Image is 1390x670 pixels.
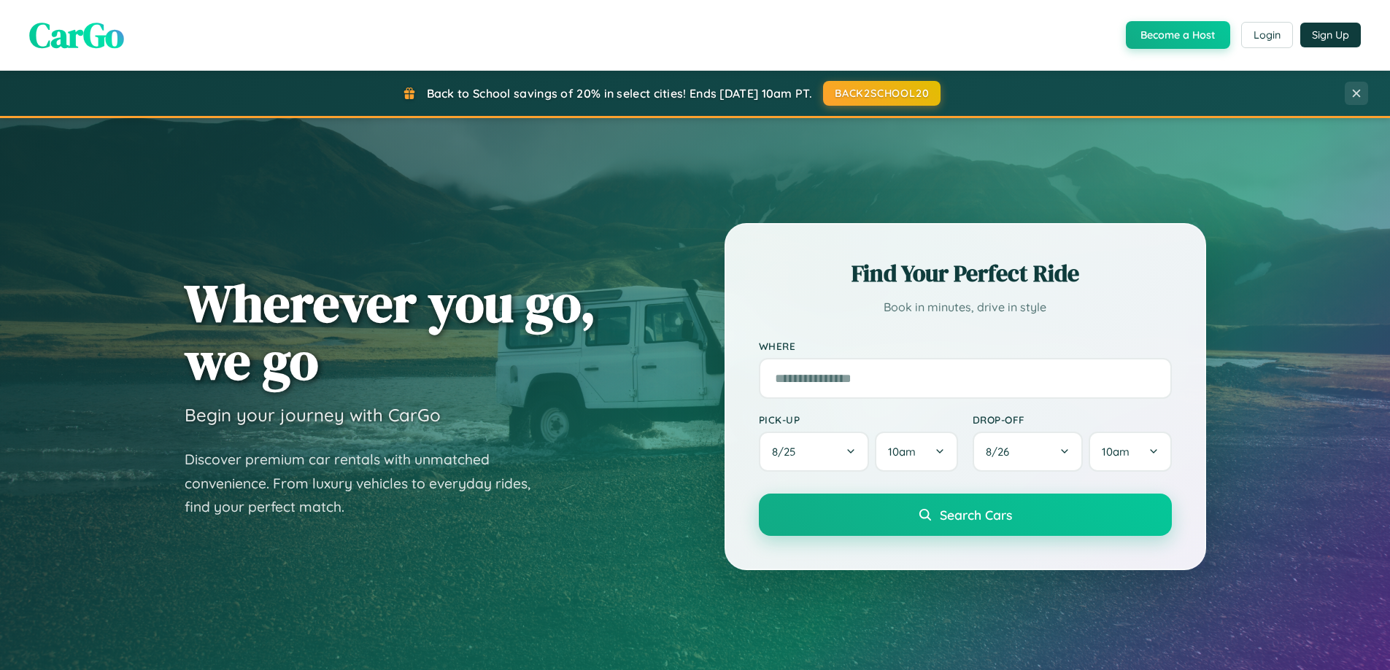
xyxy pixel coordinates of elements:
button: BACK2SCHOOL20 [823,81,941,106]
span: Back to School savings of 20% in select cities! Ends [DATE] 10am PT. [427,86,812,101]
span: 8 / 25 [772,445,803,459]
span: 10am [1102,445,1130,459]
label: Pick-up [759,413,958,426]
button: 10am [1089,432,1171,472]
span: 8 / 26 [986,445,1016,459]
span: Search Cars [940,507,1012,523]
span: CarGo [29,11,124,59]
label: Where [759,340,1172,352]
button: Login [1241,22,1293,48]
p: Discover premium car rentals with unmatched convenience. From luxury vehicles to everyday rides, ... [185,448,549,519]
h2: Find Your Perfect Ride [759,257,1172,289]
label: Drop-off [973,413,1172,426]
span: 10am [888,445,916,459]
button: Sign Up [1300,23,1361,47]
button: Become a Host [1126,21,1230,49]
h1: Wherever you go, we go [185,274,596,389]
button: 10am [875,432,957,472]
button: Search Cars [759,494,1172,536]
p: Book in minutes, drive in style [759,297,1172,318]
button: 8/25 [759,432,870,472]
h3: Begin your journey with CarGo [185,404,441,426]
button: 8/26 [973,432,1084,472]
